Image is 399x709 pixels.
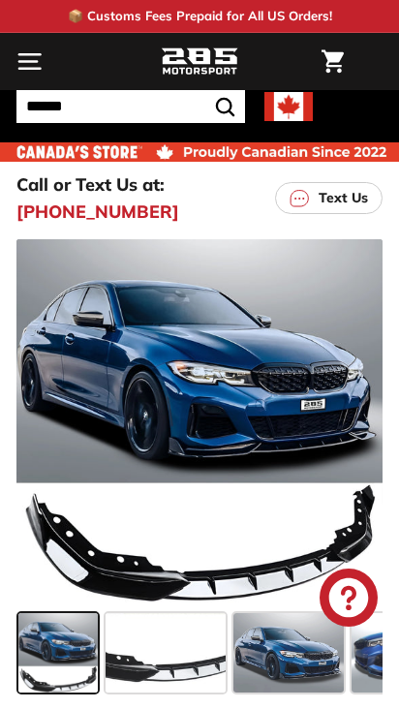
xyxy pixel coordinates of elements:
[312,34,353,89] a: Cart
[319,188,368,208] p: Text Us
[16,90,245,123] input: Search
[16,199,179,225] a: [PHONE_NUMBER]
[16,171,165,198] p: Call or Text Us at:
[314,569,384,632] inbox-online-store-chat: Shopify online store chat
[161,46,238,78] img: Logo_285_Motorsport_areodynamics_components
[275,182,383,214] a: Text Us
[68,7,332,26] p: 📦 Customs Fees Prepaid for All US Orders!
